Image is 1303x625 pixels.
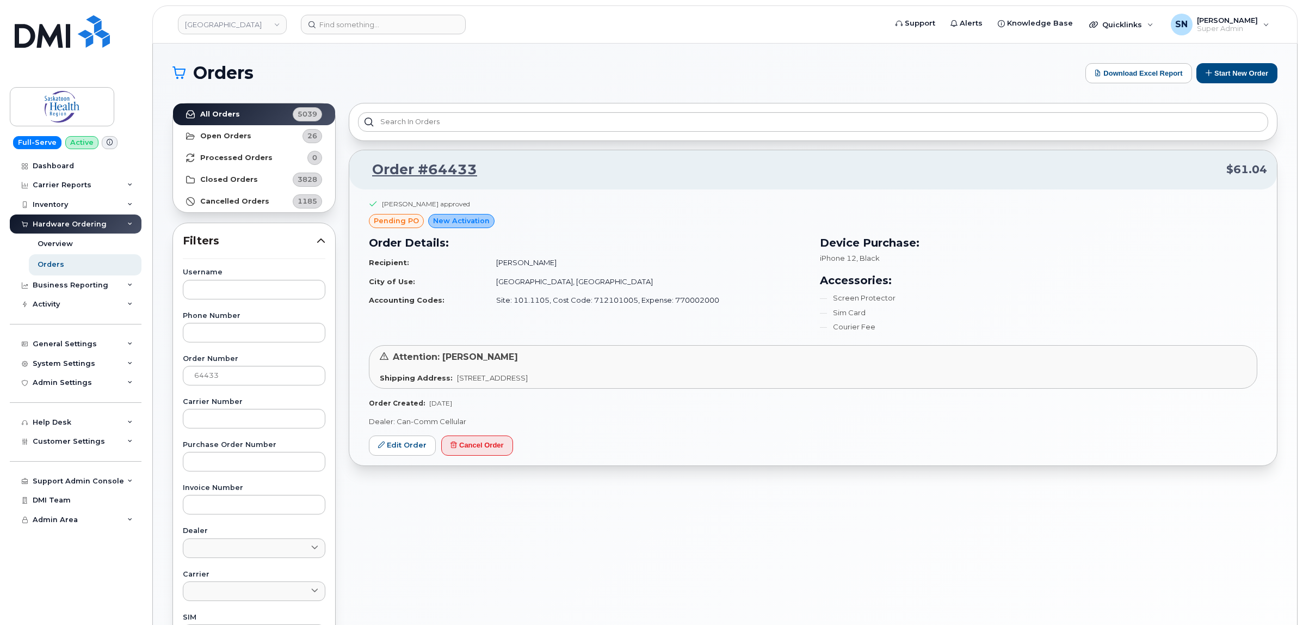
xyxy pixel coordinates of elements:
label: Username [183,269,325,276]
h3: Order Details: [369,235,807,251]
p: Dealer: Can-Comm Cellular [369,416,1257,427]
strong: Accounting Codes: [369,296,444,304]
a: Open Orders26 [173,125,335,147]
label: Dealer [183,528,325,535]
strong: City of Use: [369,277,415,286]
strong: All Orders [200,110,240,119]
label: Carrier [183,571,325,578]
strong: Recipient: [369,258,409,267]
td: Site: 101.1105, Cost Code: 712101005, Expense: 770002000 [486,291,807,310]
span: 0 [312,152,317,163]
label: Purchase Order Number [183,442,325,449]
button: Start New Order [1196,63,1277,83]
strong: Cancelled Orders [200,197,269,206]
span: New Activation [433,216,490,226]
strong: Order Created: [369,399,425,407]
td: [PERSON_NAME] [486,253,807,272]
button: Cancel Order [441,436,513,456]
span: 26 [307,131,317,141]
h3: Device Purchase: [820,235,1258,251]
a: Edit Order [369,436,436,456]
span: Orders [193,65,254,81]
li: Sim Card [820,308,1258,318]
span: pending PO [374,216,419,226]
strong: Open Orders [200,132,251,140]
a: Closed Orders3828 [173,169,335,191]
a: All Orders5039 [173,103,335,125]
label: Phone Number [183,312,325,320]
h3: Accessories: [820,272,1258,289]
li: Screen Protector [820,293,1258,303]
td: [GEOGRAPHIC_DATA], [GEOGRAPHIC_DATA] [486,272,807,291]
span: [STREET_ADDRESS] [457,373,528,382]
button: Download Excel Report [1085,63,1192,83]
a: Processed Orders0 [173,147,335,169]
span: iPhone 12 [820,254,856,262]
span: 5039 [298,109,317,119]
span: Filters [183,233,317,249]
div: [PERSON_NAME] approved [382,199,470,209]
span: , Black [856,254,880,262]
strong: Shipping Address: [380,373,453,382]
li: Courier Fee [820,322,1258,332]
label: Order Number [183,356,325,363]
label: SIM [183,614,325,621]
span: $61.04 [1226,162,1267,177]
span: 3828 [298,174,317,185]
label: Carrier Number [183,399,325,406]
label: Invoice Number [183,485,325,492]
span: 1185 [298,196,317,206]
strong: Processed Orders [200,154,273,162]
iframe: Messenger Launcher [1256,578,1295,617]
span: [DATE] [429,399,452,407]
span: Attention: [PERSON_NAME] [393,352,518,362]
a: Cancelled Orders1185 [173,191,335,212]
strong: Closed Orders [200,175,258,184]
input: Search in orders [358,112,1268,132]
a: Order #64433 [359,160,477,180]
